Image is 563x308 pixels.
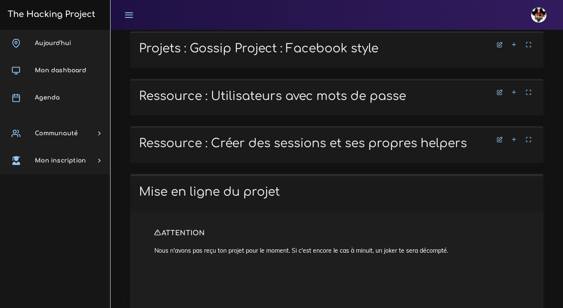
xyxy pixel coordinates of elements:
img: avatar [531,7,546,23]
h1: Projets : Gossip Project : Facebook style [139,42,535,56]
p: Nous n'avons pas reçu ton projet pour le moment. Si c'est encore le cas à minuit, un joker te ser... [154,246,519,255]
span: Communauté [35,130,78,137]
span: Aujourd'hui [35,40,71,46]
h4: ATTENTION [154,229,519,237]
h1: Ressource : Créer des sessions et ses propres helpers [139,137,535,151]
span: Agenda [35,94,60,101]
h1: Ressource : Utilisateurs avec mots de passe [139,89,535,104]
span: Mon dashboard [35,67,86,74]
h3: The Hacking Project [5,10,95,19]
span: Mon inscription [35,157,86,164]
h1: Mise en ligne du projet [139,185,535,200]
